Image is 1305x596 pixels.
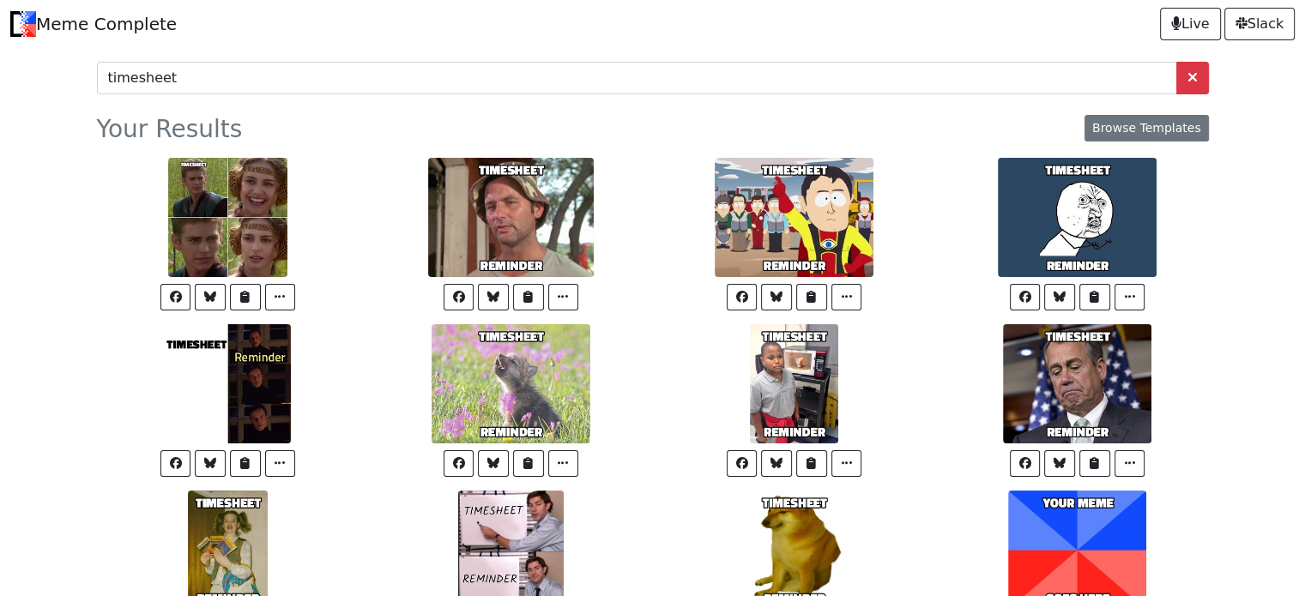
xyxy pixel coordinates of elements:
[97,115,274,144] h3: Your Results
[97,62,1177,94] input: Begin typing to search for memes...
[1003,324,1151,443] img: reminder.jpg
[432,324,590,443] img: reminder.jpg
[10,7,177,41] a: Meme Complete
[428,158,594,277] img: reminder.jpg
[1084,115,1209,141] a: Browse Templates
[1236,14,1284,34] span: Slack
[10,11,36,37] img: Meme Complete
[750,324,839,443] img: reminder.jpg
[998,158,1157,277] img: reminder.jpg
[715,158,873,277] img: reminder.jpg
[1171,14,1210,34] span: Live
[1160,8,1221,40] a: Live
[168,158,287,277] img: timesheet.jpg
[1224,8,1295,40] a: Slack
[165,324,292,443] img: reminder.jpg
